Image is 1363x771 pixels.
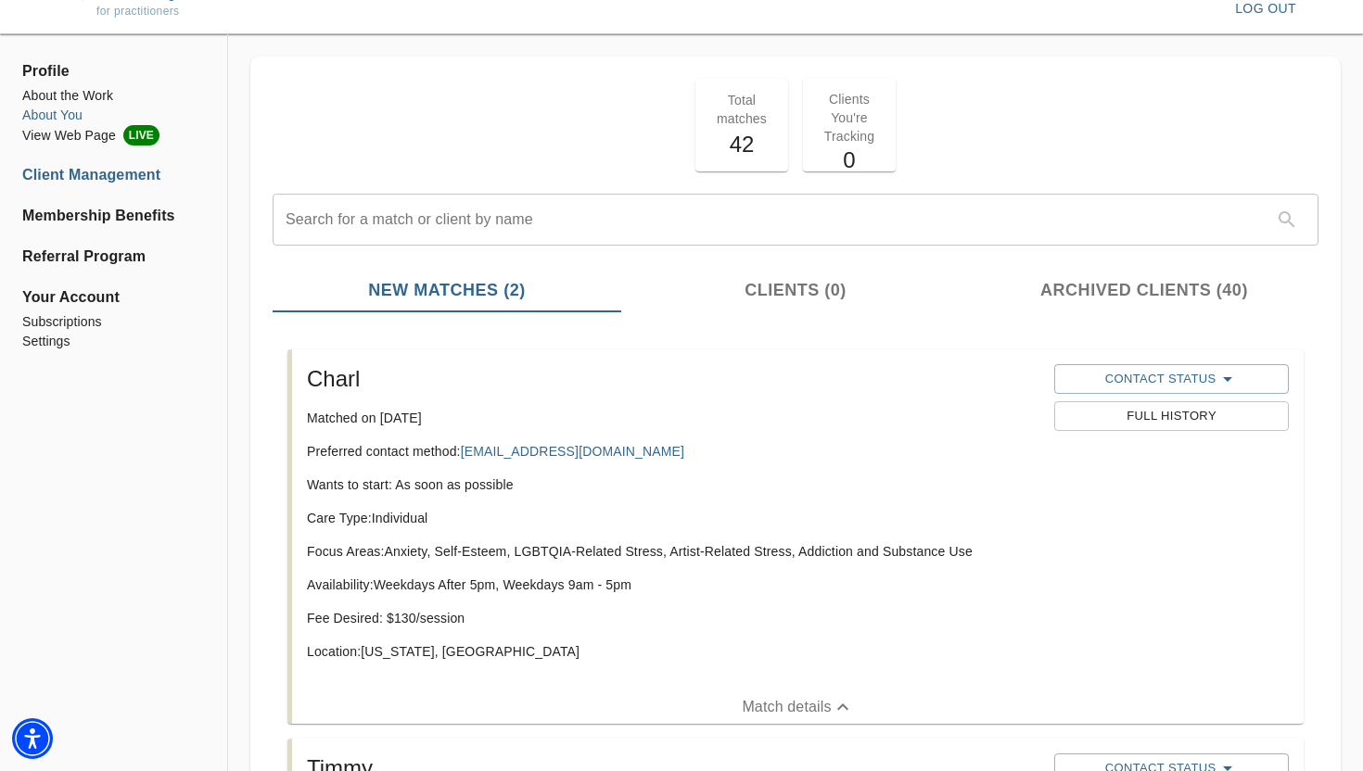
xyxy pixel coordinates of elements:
[22,60,205,82] span: Profile
[22,205,205,227] a: Membership Benefits
[22,246,205,268] a: Referral Program
[707,130,777,159] h5: 42
[22,164,205,186] a: Client Management
[307,575,1039,594] p: Availability: Weekdays After 5pm, Weekdays 9am - 5pm
[123,125,159,145] span: LIVE
[292,690,1304,724] button: Match details
[742,696,831,718] p: Match details
[1064,406,1280,427] span: Full History
[814,90,885,145] p: Clients You're Tracking
[981,278,1307,303] span: Archived Clients (40)
[307,509,1039,527] p: Care Type: Individual
[307,409,1039,427] p: Matched on [DATE]
[307,609,1039,627] p: Fee Desired: $ 130 /session
[22,125,205,145] a: View Web PageLIVE
[284,278,610,303] span: New Matches (2)
[96,5,180,18] span: for practitioners
[307,475,1039,494] p: Wants to start: As soon as possible
[307,542,1039,561] p: Focus Areas: Anxiety, Self-Esteem, LGBTQIA-Related Stress, Artist-Related Stress, Addiction and S...
[22,106,205,125] a: About You
[22,332,205,351] a: Settings
[22,286,205,309] span: Your Account
[22,312,205,332] a: Subscriptions
[307,364,1039,394] h5: Charl
[307,642,1039,661] p: Location: [US_STATE], [GEOGRAPHIC_DATA]
[307,442,1039,461] p: Preferred contact method:
[461,444,684,459] a: [EMAIL_ADDRESS][DOMAIN_NAME]
[707,91,777,128] p: Total matches
[22,86,205,106] a: About the Work
[12,718,53,759] div: Accessibility Menu
[1054,401,1289,431] button: Full History
[1054,364,1289,394] button: Contact Status
[632,278,959,303] span: Clients (0)
[1064,368,1280,390] span: Contact Status
[814,145,885,175] h5: 0
[22,125,205,145] li: View Web Page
